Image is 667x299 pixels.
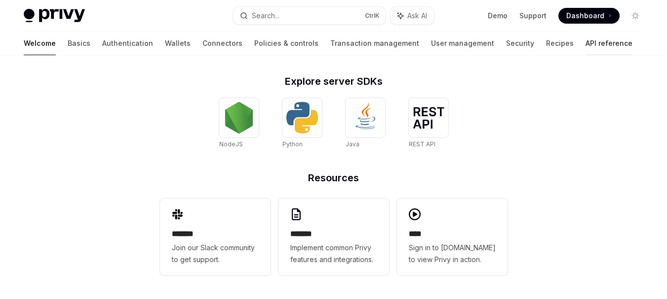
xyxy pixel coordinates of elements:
a: Authentication [102,32,153,55]
a: User management [431,32,494,55]
span: Python [282,140,303,148]
h2: Explore server SDKs [160,76,508,86]
span: Sign in to [DOMAIN_NAME] to view Privy in action. [409,242,496,266]
a: Connectors [202,32,242,55]
a: Security [506,32,534,55]
a: Recipes [546,32,574,55]
a: API reference [586,32,632,55]
a: REST APIREST API [409,98,448,149]
a: Dashboard [558,8,620,24]
a: Support [519,11,547,21]
button: Search...CtrlK [233,7,386,25]
button: Ask AI [391,7,434,25]
span: NodeJS [219,140,243,148]
a: Policies & controls [254,32,318,55]
a: Demo [488,11,508,21]
a: JavaJava [346,98,385,149]
h2: Resources [160,173,508,183]
a: **** **Join our Slack community to get support. [160,199,271,275]
img: NodeJS [223,102,255,133]
span: Implement common Privy features and integrations. [290,242,377,266]
a: ****Sign in to [DOMAIN_NAME] to view Privy in action. [397,199,508,275]
img: Java [350,102,381,133]
a: Basics [68,32,90,55]
a: NodeJSNodeJS [219,98,259,149]
a: **** **Implement common Privy features and integrations. [278,199,389,275]
span: REST API [409,140,435,148]
span: Java [346,140,359,148]
span: Dashboard [566,11,604,21]
a: Wallets [165,32,191,55]
a: PythonPython [282,98,322,149]
button: Toggle dark mode [628,8,643,24]
a: Welcome [24,32,56,55]
span: Join our Slack community to get support. [172,242,259,266]
img: REST API [413,107,444,129]
span: Ctrl K [365,12,380,20]
div: Search... [252,10,279,22]
img: light logo [24,9,85,23]
img: Python [286,102,318,133]
span: Ask AI [407,11,427,21]
a: Transaction management [330,32,419,55]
